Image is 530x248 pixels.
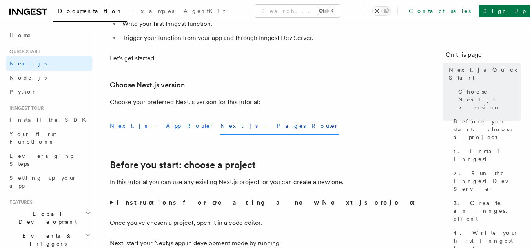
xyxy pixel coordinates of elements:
a: Before you start: choose a project [110,159,256,170]
li: Write your first Inngest function. [120,18,424,29]
summary: Instructions for creating a new Next.js project [110,197,424,208]
span: Before you start: choose a project [454,118,521,141]
a: Install the SDK [6,113,92,127]
button: Next.js - Pages Router [220,117,339,135]
span: Node.js [9,74,47,81]
span: Next.js Quick Start [449,66,521,81]
a: 1. Install Inngest [450,144,521,166]
button: Local Development [6,207,92,229]
button: Next.js - App Router [110,117,214,135]
span: Features [6,199,33,205]
a: 2. Run the Inngest Dev Server [450,166,521,196]
a: Examples [127,2,179,21]
a: Home [6,28,92,42]
a: Before you start: choose a project [450,114,521,144]
span: AgentKit [184,8,225,14]
a: Choose Next.js version [110,80,185,91]
li: Trigger your function from your app and through Inngest Dev Server. [120,33,424,43]
span: 2. Run the Inngest Dev Server [454,169,521,193]
span: Next.js [9,60,47,67]
a: Node.js [6,71,92,85]
a: Setting up your app [6,171,92,193]
a: Next.js [6,56,92,71]
span: Examples [132,8,174,14]
a: Leveraging Steps [6,149,92,171]
span: Local Development [6,210,86,226]
p: Choose your preferred Next.js version for this tutorial: [110,97,424,108]
span: Choose Next.js version [458,88,521,111]
span: Setting up your app [9,175,77,189]
p: Once you've chosen a project, open it in a code editor. [110,217,424,228]
a: Contact sales [404,5,475,17]
span: Leveraging Steps [9,153,76,167]
span: 3. Create an Inngest client [454,199,521,223]
a: AgentKit [179,2,230,21]
a: Your first Functions [6,127,92,149]
span: Events & Triggers [6,232,86,248]
a: Choose Next.js version [455,85,521,114]
button: Search...Ctrl+K [255,5,340,17]
span: Quick start [6,49,40,55]
a: Python [6,85,92,99]
span: Your first Functions [9,131,56,145]
a: Documentation [53,2,127,22]
p: In this tutorial you can use any existing Next.js project, or you can create a new one. [110,177,424,188]
span: Install the SDK [9,117,91,123]
a: 3. Create an Inngest client [450,196,521,226]
kbd: Ctrl+K [317,7,335,15]
span: Inngest tour [6,105,44,111]
span: Python [9,89,38,95]
span: Home [9,31,31,39]
span: Documentation [58,8,123,14]
span: 1. Install Inngest [454,147,521,163]
a: Next.js Quick Start [446,63,521,85]
p: Let's get started! [110,53,424,64]
h4: On this page [446,50,521,63]
button: Toggle dark mode [372,6,391,16]
strong: Instructions for creating a new Next.js project [117,199,418,206]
